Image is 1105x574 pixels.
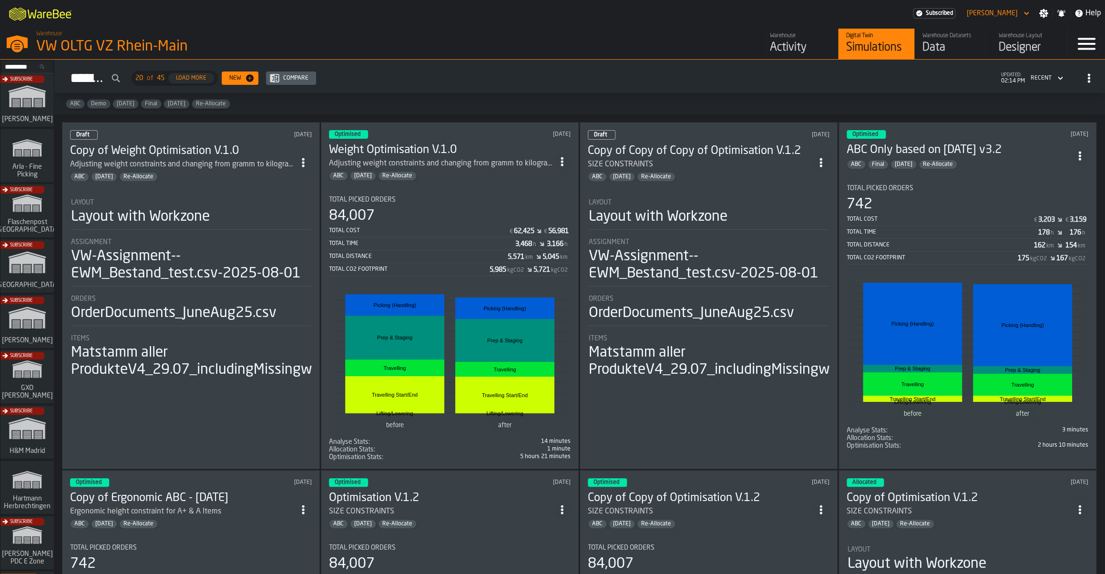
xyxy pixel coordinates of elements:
[70,143,295,159] h3: Copy of Weight Optimisation V.1.0
[588,189,829,380] section: card-SimulationDashboardCard-draft
[76,132,90,138] span: Draft
[10,409,32,414] span: Subscribe
[71,238,112,246] span: Assignment
[999,32,1059,39] div: Warehouse Layout
[329,521,348,527] span: ABC
[852,480,876,485] span: Allocated
[847,442,901,450] span: Optimisation Stats:
[839,122,1096,469] div: ItemListCard-DashboardItemContainer
[71,238,311,287] div: stat-Assignment
[0,405,54,461] a: link-to-/wh/i/0438fb8c-4a97-4a5b-bcc6-2889b6922db0/simulations
[0,184,54,239] a: link-to-/wh/i/a0d9589e-ccad-4b62-b3a5-e9442830ef7e/simulations
[135,74,143,82] span: 20
[71,335,311,342] div: Title
[71,344,379,379] div: Matstamm aller ProdukteV4_29.07_includingMissingwithVPE.csv
[913,8,955,19] a: link-to-/wh/i/44979e6c-6f66-405e-9874-c1e29f02a54a/settings/billing
[847,442,966,450] div: Title
[724,132,830,138] div: Updated: 9/2/2025, 12:08:03 PM Created: 9/2/2025, 12:04:21 PM
[1065,217,1069,224] span: €
[987,479,1089,486] div: Updated: 9/2/2025, 10:46:50 AM Created: 9/2/2025, 10:45:11 AM
[335,480,360,485] span: Optimised
[1070,8,1105,19] label: button-toggle-Help
[141,101,161,107] span: Final
[0,461,54,516] a: link-to-/wh/i/f0a6b354-7883-413a-84ff-a65eb9c31f03/simulations
[1067,29,1105,59] label: button-toggle-Menu
[588,506,812,517] div: SIZE CONSTRAINTS
[847,427,888,434] span: Analyse Stats:
[329,196,571,276] div: stat-Total Picked Orders
[852,132,878,137] span: Optimised
[1031,75,1052,82] div: DropdownMenuValue-4
[525,254,533,261] span: km
[510,228,513,235] span: €
[70,544,312,552] div: Title
[609,174,634,180] span: Feb/25
[588,159,653,170] div: SIZE CONSTRAINTS
[71,521,89,527] span: ABC
[329,227,509,234] div: Total Cost
[1051,230,1054,236] span: h
[926,10,953,17] span: Subscribed
[330,286,570,436] div: stat-
[0,129,54,184] a: link-to-/wh/i/48cbecf7-1ea2-4bc9-a439-03d5b66e1a58/simulations
[891,161,916,168] span: Jan/25
[847,130,886,139] div: status-3 2
[329,143,553,158] h3: Weight Optimisation V.1.0
[1001,72,1025,78] span: updated:
[70,506,221,517] div: Ergonomic height constraint for A+ & A Items
[222,72,258,85] button: button-New
[168,73,214,83] button: button-Load More
[329,544,396,552] span: Total Picked Orders
[868,161,888,168] span: Final
[71,335,90,342] span: Items
[70,189,312,380] section: card-SimulationDashboardCard-draft
[71,295,311,303] div: Title
[847,184,913,192] span: Total Picked Orders
[588,521,606,527] span: ABC
[192,101,230,107] span: Re-Allocate
[71,295,311,326] div: stat-Orders
[66,101,84,107] span: ABC
[1038,229,1050,236] div: Stat Value
[10,353,32,359] span: Subscribe
[0,350,54,405] a: link-to-/wh/i/baca6aa3-d1fc-43c0-a604-2a1c9d5db74d/simulations
[120,174,157,180] span: Re-Allocate
[471,479,571,486] div: Updated: 9/2/2025, 11:31:34 AM Created: 8/20/2025, 11:15:41 PM
[147,74,153,82] span: of
[1078,243,1085,249] span: km
[329,266,490,273] div: Total CO2 Footprint
[1034,217,1037,224] span: €
[913,8,955,19] div: Menu Subscription
[172,75,210,82] div: Load More
[589,238,829,246] div: Title
[507,267,524,274] span: kgCO2
[637,521,675,527] span: Re-Allocate
[588,143,812,159] div: Copy of Copy of Copy of Optimisation V.1.2
[71,174,89,180] span: ABC
[847,161,865,168] span: ABC
[588,478,627,487] div: status-3 2
[452,438,571,445] div: 14 minutes
[329,491,553,506] h3: Optimisation V.1.2
[71,199,311,206] div: Title
[452,446,571,452] div: 1 minute
[329,446,448,453] div: Title
[988,131,1089,138] div: Updated: 9/2/2025, 11:39:28 AM Created: 3/15/2025, 9:15:46 AM
[588,174,606,180] span: ABC
[1035,9,1052,18] label: button-toggle-Settings
[847,427,966,434] div: Title
[922,32,983,39] div: Warehouse Datasets
[71,199,94,206] span: Layout
[589,295,829,326] div: stat-Orders
[76,480,102,485] span: Optimised
[847,434,966,442] div: Title
[991,29,1067,59] a: link-to-/wh/i/44979e6c-6f66-405e-9874-c1e29f02a54a/designer
[1046,243,1054,249] span: km
[128,71,222,86] div: ButtonLoadMore-Load More-Prev-First-Last
[589,295,829,303] div: Title
[548,227,569,235] div: Stat Value
[10,243,32,248] span: Subscribe
[329,453,448,461] div: Title
[329,446,571,453] div: stat-Allocation Stats:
